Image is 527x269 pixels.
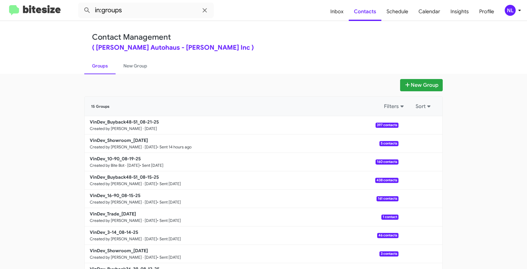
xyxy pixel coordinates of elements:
b: VinDev_Buyback48-51_08-15-25 [90,174,159,180]
div: ( [PERSON_NAME] Autohaus - [PERSON_NAME] Inc ) [92,45,435,51]
b: VinDev_16-90_08-15-25 [90,193,140,198]
a: Inbox [325,2,349,21]
small: Created by [PERSON_NAME] · [DATE] [90,144,157,150]
small: Created by [PERSON_NAME] · [DATE] [90,181,157,186]
a: Contacts [349,2,381,21]
small: Created by Bite Bot · [DATE] [90,163,139,168]
small: • Sent 14 hours ago [157,144,191,150]
button: Sort [412,101,436,112]
b: VinDev_Trade_[DATE] [90,211,136,217]
span: 46 contacts [377,233,398,238]
a: Contact Management [92,32,171,42]
a: VinDev_Showroom_[DATE]Created by [PERSON_NAME] · [DATE]• Sent 14 hours ago5 contacts [85,134,398,153]
button: NL [499,5,520,16]
a: VinDev_Buyback48-51_08-21-25Created by [PERSON_NAME] · [DATE]397 contacts [85,116,398,134]
a: VinDev_Trade_[DATE]Created by [PERSON_NAME] · [DATE]• Sent [DATE]1 contact [85,208,398,226]
a: VinDev_3-14_08-14-25Created by [PERSON_NAME] · [DATE]• Sent [DATE]46 contacts [85,226,398,245]
button: New Group [400,79,443,91]
span: 161 contacts [377,196,398,201]
a: Calendar [413,2,445,21]
input: Search [78,3,214,18]
small: • Sent [DATE] [157,200,181,205]
span: 438 contacts [375,178,398,183]
small: • Sent [DATE] [157,236,181,242]
b: VinDev_3-14_08-14-25 [90,229,138,235]
a: VinDev_Showroom_[DATE]Created by [PERSON_NAME] · [DATE]• Sent [DATE]3 contacts [85,245,398,263]
b: VinDev_10-90_08-19-25 [90,156,141,162]
button: Filters [380,101,409,112]
div: NL [505,5,516,16]
small: • Sent [DATE] [139,163,163,168]
span: 15 Groups [91,104,109,109]
a: Profile [474,2,499,21]
a: VinDev_16-90_08-15-25Created by [PERSON_NAME] · [DATE]• Sent [DATE]161 contacts [85,190,398,208]
small: Created by [PERSON_NAME] · [DATE] [90,200,157,205]
small: • Sent [DATE] [157,181,181,186]
span: 3 contacts [379,251,398,256]
small: Created by [PERSON_NAME] · [DATE] [90,126,157,131]
a: New Group [116,57,155,74]
a: Insights [445,2,474,21]
b: VinDev_Buyback48-51_08-21-25 [90,119,159,125]
a: Schedule [381,2,413,21]
span: 1 contact [381,214,398,220]
a: VinDev_Buyback48-51_08-15-25Created by [PERSON_NAME] · [DATE]• Sent [DATE]438 contacts [85,171,398,190]
small: • Sent [DATE] [157,218,181,223]
a: VinDev_10-90_08-19-25Created by Bite Bot · [DATE]• Sent [DATE]160 contacts [85,153,398,171]
span: 160 contacts [376,159,398,164]
a: Groups [84,57,116,74]
span: 397 contacts [376,123,398,128]
span: 5 contacts [379,141,398,146]
b: VinDev_Showroom_[DATE] [90,137,148,143]
small: Created by [PERSON_NAME] · [DATE] [90,236,157,242]
b: VinDev_Showroom_[DATE] [90,248,148,254]
small: Created by [PERSON_NAME] · [DATE] [90,218,157,223]
small: Created by [PERSON_NAME] · [DATE] [90,255,157,260]
small: • Sent [DATE] [157,255,181,260]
